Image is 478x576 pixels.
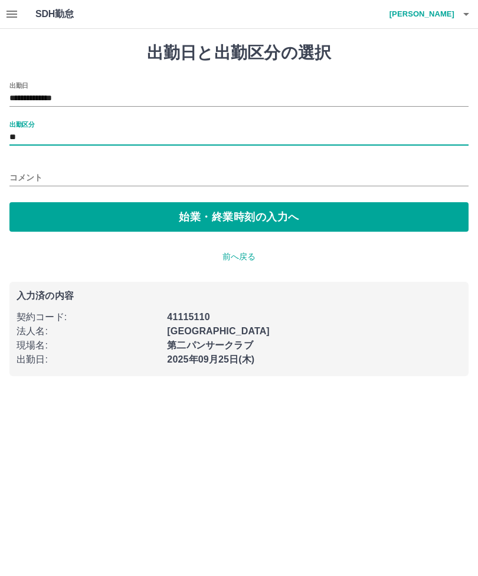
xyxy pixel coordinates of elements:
[167,354,254,364] b: 2025年09月25日(木)
[9,202,469,232] button: 始業・終業時刻の入力へ
[17,353,160,367] p: 出勤日 :
[17,338,160,353] p: 現場名 :
[9,251,469,263] p: 前へ戻る
[17,324,160,338] p: 法人名 :
[167,326,270,336] b: [GEOGRAPHIC_DATA]
[9,120,34,129] label: 出勤区分
[17,291,461,301] p: 入力済の内容
[17,310,160,324] p: 契約コード :
[9,81,28,90] label: 出勤日
[167,312,209,322] b: 41115110
[167,340,253,350] b: 第二パンサークラブ
[9,43,469,63] h1: 出勤日と出勤区分の選択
